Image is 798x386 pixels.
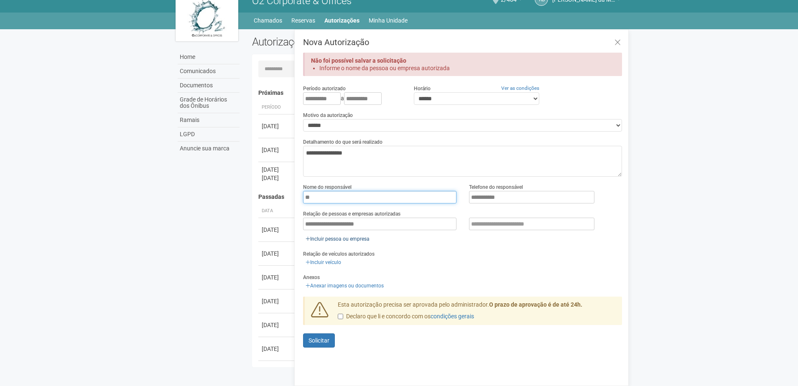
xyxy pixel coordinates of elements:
[262,146,293,154] div: [DATE]
[258,101,296,114] th: Período
[303,333,335,348] button: Solicitar
[178,64,240,79] a: Comunicados
[303,250,375,258] label: Relação de veículos autorizados
[319,64,607,72] li: Informe o nome da pessoa ou empresa autorizada
[414,85,431,92] label: Horário
[303,85,346,92] label: Período autorizado
[324,15,359,26] a: Autorizações
[262,165,293,174] div: [DATE]
[303,183,352,191] label: Nome do responsável
[252,36,431,48] h2: Autorizações
[178,113,240,127] a: Ramais
[254,15,282,26] a: Chamados
[308,337,329,344] span: Solicitar
[178,93,240,113] a: Grade de Horários dos Ônibus
[338,314,343,319] input: Declaro que li e concordo com oscondições gerais
[178,50,240,64] a: Home
[262,249,293,258] div: [DATE]
[262,174,293,182] div: [DATE]
[258,90,617,96] h4: Próximas
[258,204,296,218] th: Data
[178,79,240,93] a: Documentos
[338,312,474,321] label: Declaro que li e concordo com os
[303,281,386,290] a: Anexar imagens ou documentos
[262,297,293,305] div: [DATE]
[303,210,400,218] label: Relação de pessoas e empresas autorizadas
[178,142,240,155] a: Anuncie sua marca
[489,301,582,308] strong: O prazo de aprovação é de até 24h.
[469,183,523,191] label: Telefone do responsável
[303,138,382,146] label: Detalhamento do que será realizado
[178,127,240,142] a: LGPD
[303,258,344,267] a: Incluir veículo
[258,194,617,200] h4: Passadas
[262,321,293,329] div: [DATE]
[311,57,406,64] strong: Não foi possível salvar a solicitação
[431,313,474,320] a: condições gerais
[291,15,315,26] a: Reservas
[303,112,353,119] label: Motivo da autorização
[262,122,293,130] div: [DATE]
[262,226,293,234] div: [DATE]
[262,273,293,282] div: [DATE]
[303,38,622,46] h3: Nova Autorização
[303,274,320,281] label: Anexos
[331,301,622,325] div: Esta autorização precisa ser aprovada pelo administrador.
[501,85,539,91] a: Ver as condições
[262,345,293,353] div: [DATE]
[369,15,408,26] a: Minha Unidade
[303,234,372,244] a: Incluir pessoa ou empresa
[303,92,401,105] div: a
